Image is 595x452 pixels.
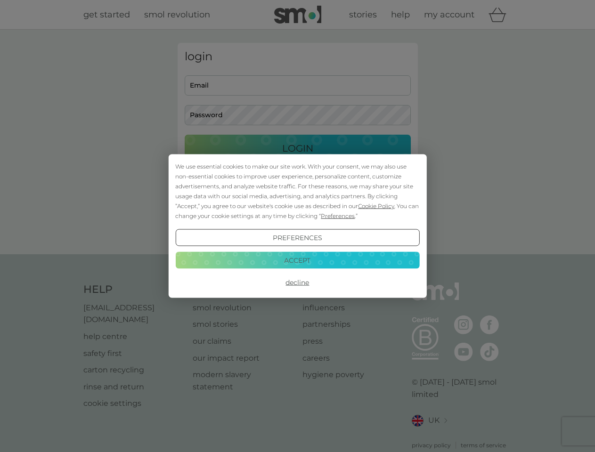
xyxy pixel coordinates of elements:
[175,161,419,221] div: We use essential cookies to make our site work. With your consent, we may also use non-essential ...
[168,154,426,298] div: Cookie Consent Prompt
[175,274,419,291] button: Decline
[358,202,394,210] span: Cookie Policy
[175,229,419,246] button: Preferences
[175,251,419,268] button: Accept
[321,212,355,219] span: Preferences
